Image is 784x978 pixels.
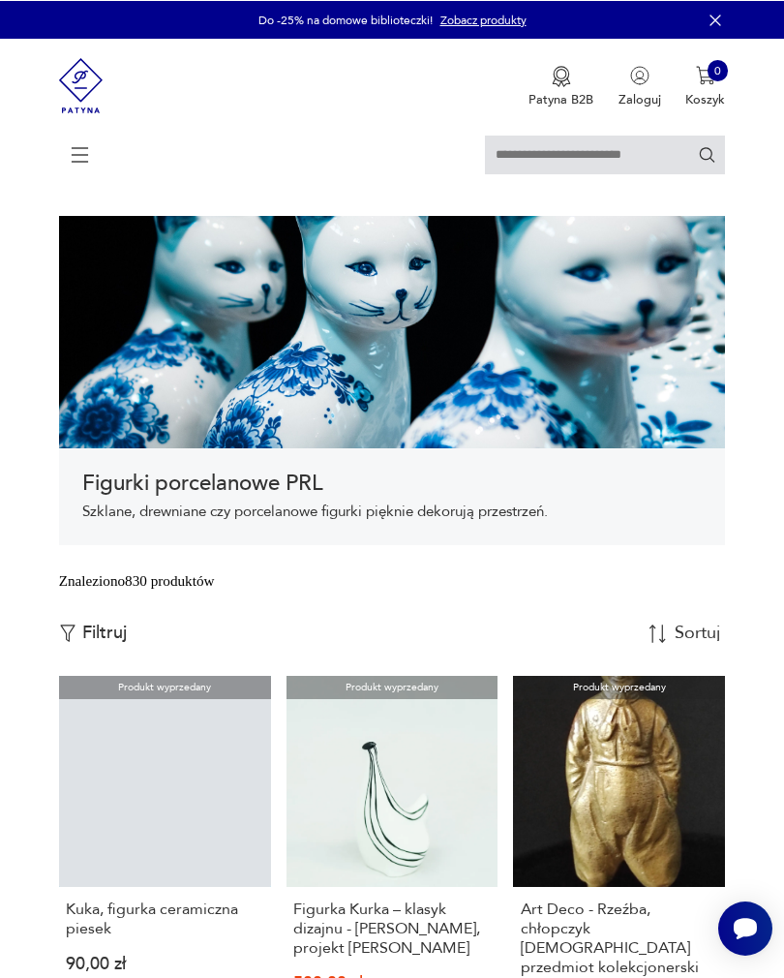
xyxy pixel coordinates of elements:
[82,502,703,521] p: Szklane, drewniane czy porcelanowe figurki pięknie dekorują przestrzeń.
[440,12,527,27] a: Zobacz produkty
[698,144,716,163] button: Szukaj
[66,899,263,937] h3: Kuka, figurka ceramiczna piesek
[696,65,715,84] img: Ikona koszyka
[59,215,726,447] img: Figurki vintage
[82,622,127,643] p: Filtruj
[648,624,667,642] img: Sort Icon
[258,12,433,27] p: Do -25% na domowe biblioteczki!
[618,90,661,107] p: Zaloguj
[685,65,725,107] button: 0Koszyk
[66,957,263,971] p: 90,00 zł
[521,899,718,976] h3: Art Deco - Rzeźba, chłopczyk [DEMOGRAPHIC_DATA] przedmiot kolekcjonerski
[59,569,215,591] div: Znaleziono 830 produktów
[293,899,491,957] h3: Figurka Kurka – klasyk dizajnu - [PERSON_NAME], projekt [PERSON_NAME]
[59,624,76,641] img: Ikonka filtrowania
[59,38,104,132] img: Patyna - sklep z meblami i dekoracjami vintage
[630,65,649,84] img: Ikonka użytkownika
[528,65,593,107] a: Ikona medaluPatyna B2B
[82,471,703,494] h1: Figurki porcelanowe PRL
[675,624,723,641] div: Sortuj według daty dodania
[685,90,725,107] p: Koszyk
[618,65,661,107] button: Zaloguj
[718,901,772,955] iframe: Smartsupp widget button
[708,59,729,80] div: 0
[528,65,593,107] button: Patyna B2B
[552,65,571,86] img: Ikona medalu
[59,622,127,643] button: Filtruj
[528,90,593,107] p: Patyna B2B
